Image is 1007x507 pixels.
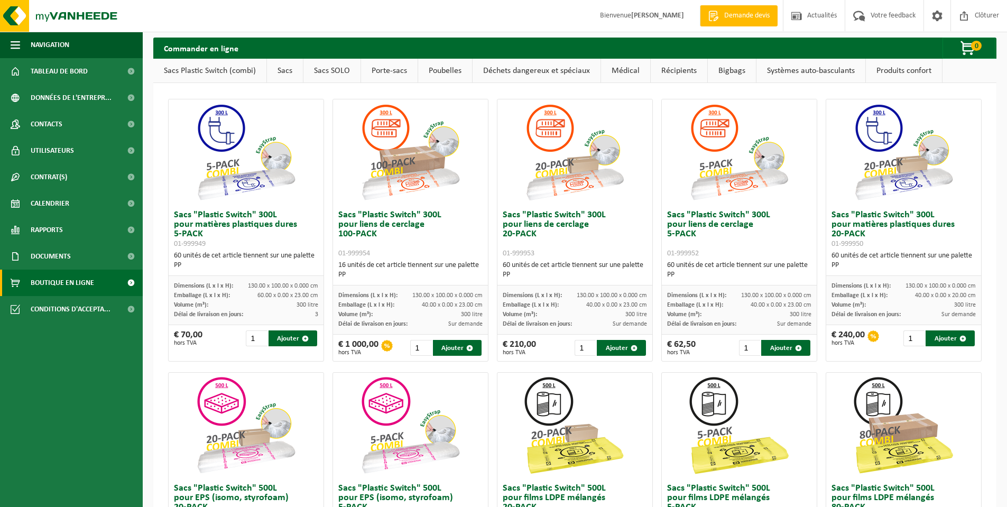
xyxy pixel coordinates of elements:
[926,330,975,346] button: Ajouter
[418,59,472,83] a: Poubelles
[174,302,208,308] span: Volume (m³):
[631,12,684,20] strong: [PERSON_NAME]
[597,340,646,356] button: Ajouter
[756,59,865,83] a: Systèmes auto-basculants
[338,321,408,327] span: Délai de livraison en jours:
[31,137,74,164] span: Utilisateurs
[503,270,647,280] div: PP
[174,340,202,346] span: hors TVA
[31,111,62,137] span: Contacts
[246,330,267,346] input: 1
[338,311,373,318] span: Volume (m³):
[667,311,701,318] span: Volume (m³):
[667,302,723,308] span: Emballage (L x l x H):
[954,302,976,308] span: 300 litre
[751,302,811,308] span: 40.00 x 0.00 x 23.00 cm
[473,59,600,83] a: Déchets dangereux et spéciaux
[761,340,810,356] button: Ajouter
[601,59,650,83] a: Médical
[153,59,266,83] a: Sacs Plastic Switch (combi)
[31,85,112,111] span: Données de l'entrepr...
[700,5,778,26] a: Demande devis
[31,296,110,322] span: Conditions d'accepta...
[503,210,647,258] h3: Sacs "Plastic Switch" 300L pour liens de cerclage 20-PACK
[575,340,596,356] input: 1
[174,240,206,248] span: 01-999949
[971,41,982,51] span: 0
[338,302,394,308] span: Emballage (L x l x H):
[625,311,647,318] span: 300 litre
[832,292,888,299] span: Emballage (L x l x H):
[174,292,230,299] span: Emballage (L x l x H):
[297,302,318,308] span: 300 litre
[667,210,811,258] h3: Sacs "Plastic Switch" 300L pour liens de cerclage 5-PACK
[943,38,995,59] button: 0
[832,240,863,248] span: 01-999950
[577,292,647,299] span: 130.00 x 100.00 x 0.000 cm
[739,340,760,356] input: 1
[906,283,976,289] span: 130.00 x 100.00 x 0.000 cm
[586,302,647,308] span: 40.00 x 0.00 x 23.00 cm
[31,164,67,190] span: Contrat(s)
[338,270,483,280] div: PP
[832,251,976,270] div: 60 unités de cet article tiennent sur une palette
[667,321,736,327] span: Délai de livraison en jours:
[248,283,318,289] span: 130.00 x 100.00 x 0.000 cm
[667,261,811,280] div: 60 unités de cet article tiennent sur une palette
[613,321,647,327] span: Sur demande
[522,373,627,478] img: 01-999964
[503,302,559,308] span: Emballage (L x l x H):
[915,292,976,299] span: 40.00 x 0.00 x 20.00 cm
[832,302,866,308] span: Volume (m³):
[338,210,483,258] h3: Sacs "Plastic Switch" 300L pour liens de cerclage 100-PACK
[448,321,483,327] span: Sur demande
[174,210,318,248] h3: Sacs "Plastic Switch" 300L pour matières plastiques dures 5-PACK
[503,311,537,318] span: Volume (m³):
[503,321,572,327] span: Délai de livraison en jours:
[866,59,942,83] a: Produits confort
[31,243,71,270] span: Documents
[338,292,398,299] span: Dimensions (L x l x H):
[357,373,463,478] img: 01-999955
[790,311,811,318] span: 300 litre
[153,38,249,58] h2: Commander en ligne
[357,99,463,205] img: 01-999954
[903,330,925,346] input: 1
[503,250,534,257] span: 01-999953
[667,349,696,356] span: hors TVA
[522,99,627,205] img: 01-999953
[832,311,901,318] span: Délai de livraison en jours:
[174,330,202,346] div: € 70,00
[708,59,756,83] a: Bigbags
[315,311,318,318] span: 3
[741,292,811,299] span: 130.00 x 100.00 x 0.000 cm
[851,99,956,205] img: 01-999950
[31,58,88,85] span: Tableau de bord
[503,261,647,280] div: 60 unités de cet article tiennent sur une palette
[667,292,726,299] span: Dimensions (L x l x H):
[832,330,865,346] div: € 240,00
[422,302,483,308] span: 40.00 x 0.00 x 23.00 cm
[303,59,361,83] a: Sacs SOLO
[832,261,976,270] div: PP
[851,373,956,478] img: 01-999968
[193,99,299,205] img: 01-999949
[651,59,707,83] a: Récipients
[503,292,562,299] span: Dimensions (L x l x H):
[193,373,299,478] img: 01-999956
[31,190,69,217] span: Calendrier
[433,340,482,356] button: Ajouter
[31,32,69,58] span: Navigation
[269,330,318,346] button: Ajouter
[257,292,318,299] span: 60.00 x 0.00 x 23.00 cm
[338,261,483,280] div: 16 unités de cet article tiennent sur une palette
[174,251,318,270] div: 60 unités de cet article tiennent sur une palette
[667,270,811,280] div: PP
[174,311,243,318] span: Délai de livraison en jours:
[832,283,891,289] span: Dimensions (L x l x H):
[174,283,233,289] span: Dimensions (L x l x H):
[338,349,378,356] span: hors TVA
[832,340,865,346] span: hors TVA
[777,321,811,327] span: Sur demande
[174,261,318,270] div: PP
